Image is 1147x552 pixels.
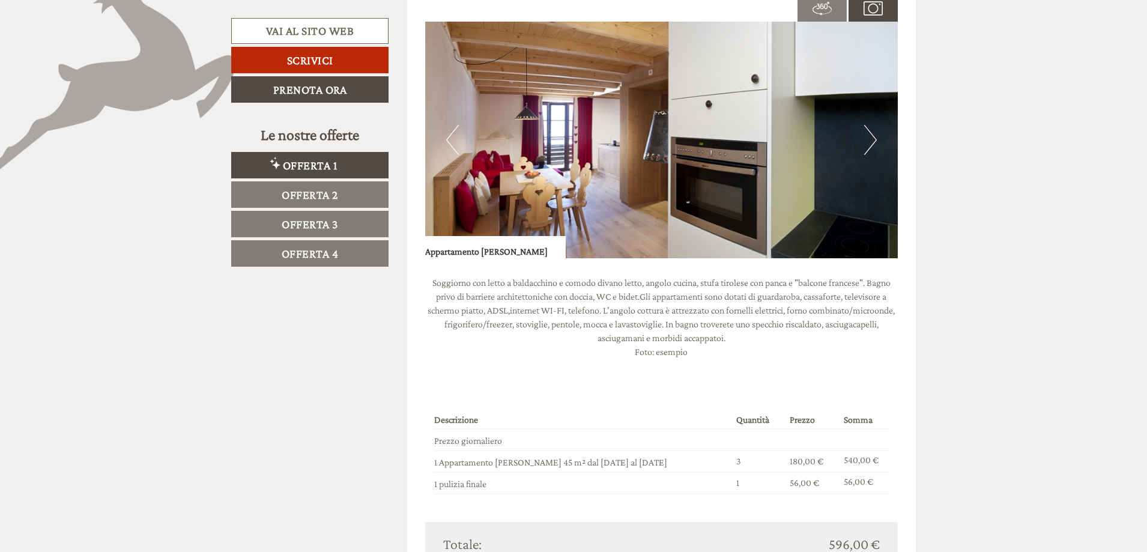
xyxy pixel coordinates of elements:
a: Prenota ora [231,76,389,103]
div: Appartamento [PERSON_NAME] [425,236,566,259]
td: 1 Appartamento [PERSON_NAME] 45 m² dal [DATE] al [DATE] [434,451,732,473]
td: 540,00 € [839,451,889,473]
td: 1 pulizia finale [434,473,732,494]
span: 56,00 € [790,478,819,488]
div: Buon giorno, come possiamo aiutarla? [9,32,166,69]
button: Previous [446,125,459,155]
td: Prezzo giornaliero [434,429,732,451]
span: Offerta 1 [283,159,337,172]
span: Offerta 3 [282,217,338,231]
span: Offerta 2 [282,188,338,201]
td: 3 [731,451,785,473]
span: Offerta 4 [282,247,339,260]
div: Le nostre offerte [231,124,389,146]
a: Scrivici [231,47,389,73]
img: image [425,22,898,258]
a: Vai al sito web [231,18,389,44]
span: 180,00 € [790,456,823,466]
th: Prezzo [785,411,839,429]
td: 1 [731,473,785,494]
th: Descrizione [434,411,732,429]
td: 56,00 € [839,473,889,494]
th: Quantità [731,411,785,429]
div: Zin Senfter Residence [18,35,160,44]
th: Somma [839,411,889,429]
p: Soggiorno con letto a baldacchino e comodo divano letto, angolo cucina, stufa tirolese con panca ... [425,276,898,359]
button: Invia [407,311,474,338]
small: 10:29 [18,58,160,67]
button: Next [864,125,877,155]
div: lunedì [214,9,260,29]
